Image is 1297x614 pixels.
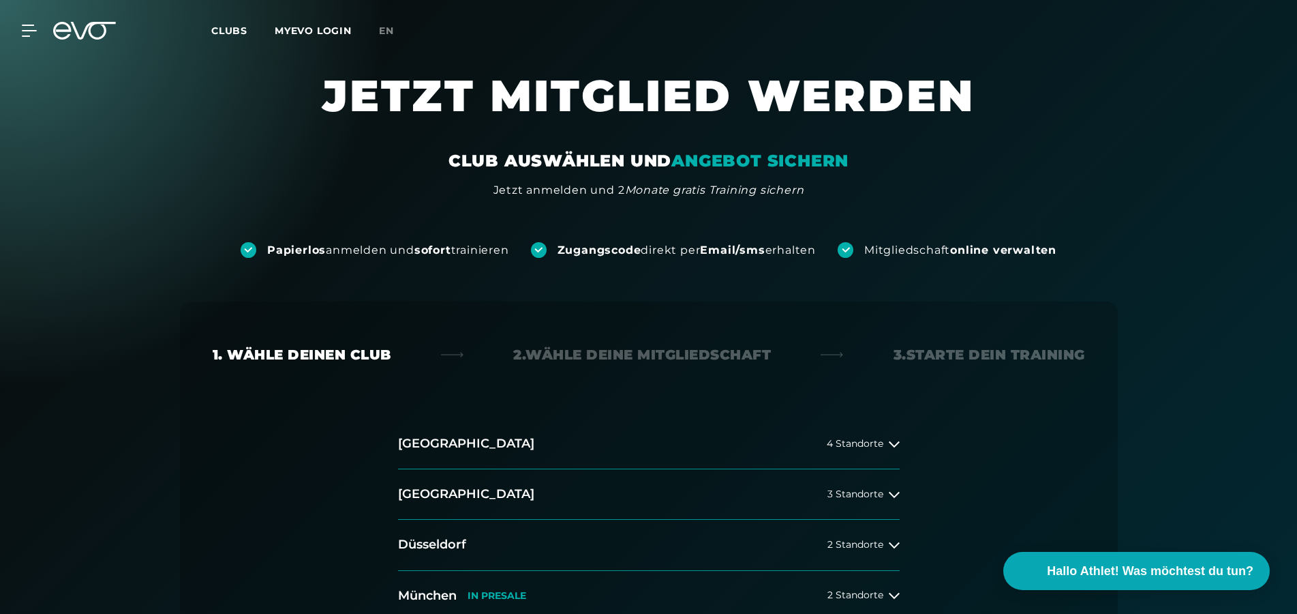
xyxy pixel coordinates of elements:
div: 1. Wähle deinen Club [213,345,391,364]
p: IN PRESALE [468,590,526,602]
h2: Düsseldorf [398,536,466,553]
strong: Zugangscode [558,244,641,257]
span: 2 Standorte [827,540,883,550]
span: en [379,25,394,37]
div: anmelden und trainieren [267,243,509,258]
h2: [GEOGRAPHIC_DATA] [398,435,534,452]
h2: [GEOGRAPHIC_DATA] [398,486,534,503]
div: 2. Wähle deine Mitgliedschaft [513,345,771,364]
em: ANGEBOT SICHERN [671,151,849,171]
div: direkt per erhalten [558,243,816,258]
span: Clubs [211,25,247,37]
strong: Papierlos [267,244,326,257]
a: MYEVO LOGIN [275,25,352,37]
button: Hallo Athlet! Was möchtest du tun? [1003,552,1270,590]
a: en [379,23,410,39]
button: Düsseldorf2 Standorte [398,520,900,570]
button: [GEOGRAPHIC_DATA]4 Standorte [398,419,900,469]
div: CLUB AUSWÄHLEN UND [448,150,849,172]
span: 3 Standorte [827,489,883,499]
a: Clubs [211,24,275,37]
strong: sofort [414,244,451,257]
h1: JETZT MITGLIED WERDEN [240,68,1058,150]
strong: Email/sms [700,244,765,257]
div: Jetzt anmelden und 2 [493,182,804,199]
strong: online verwalten [950,244,1056,257]
span: Hallo Athlet! Was möchtest du tun? [1047,562,1253,581]
span: 4 Standorte [827,439,883,449]
div: 3. Starte dein Training [894,345,1085,364]
div: Mitgliedschaft [864,243,1056,258]
button: [GEOGRAPHIC_DATA]3 Standorte [398,469,900,520]
h2: München [398,587,457,604]
span: 2 Standorte [827,590,883,600]
em: Monate gratis Training sichern [625,184,804,196]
